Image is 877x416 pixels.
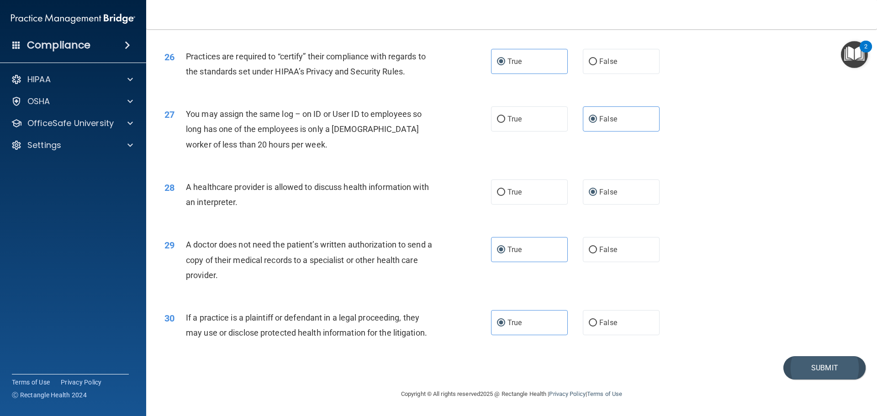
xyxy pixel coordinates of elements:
[186,182,429,207] span: A healthcare provider is allowed to discuss health information with an interpreter.
[599,188,617,196] span: False
[507,57,522,66] span: True
[507,318,522,327] span: True
[589,320,597,326] input: False
[549,390,585,397] a: Privacy Policy
[783,356,866,379] button: Submit
[11,96,133,107] a: OSHA
[841,41,868,68] button: Open Resource Center, 2 new notifications
[497,320,505,326] input: True
[497,247,505,253] input: True
[12,378,50,387] a: Terms of Use
[186,52,426,76] span: Practices are required to “certify” their compliance with regards to the standards set under HIPA...
[507,115,522,123] span: True
[507,188,522,196] span: True
[11,74,133,85] a: HIPAA
[27,118,114,129] p: OfficeSafe University
[186,313,427,337] span: If a practice is a plaintiff or defendant in a legal proceeding, they may use or disclose protect...
[589,189,597,196] input: False
[497,58,505,65] input: True
[864,47,867,58] div: 2
[599,318,617,327] span: False
[164,109,174,120] span: 27
[164,52,174,63] span: 26
[186,109,422,149] span: You may assign the same log – on ID or User ID to employees so long has one of the employees is o...
[27,39,90,52] h4: Compliance
[345,379,678,409] div: Copyright © All rights reserved 2025 @ Rectangle Health | |
[599,245,617,254] span: False
[587,390,622,397] a: Terms of Use
[27,96,50,107] p: OSHA
[589,58,597,65] input: False
[164,313,174,324] span: 30
[589,247,597,253] input: False
[497,189,505,196] input: True
[11,140,133,151] a: Settings
[186,240,432,279] span: A doctor does not need the patient’s written authorization to send a copy of their medical record...
[599,115,617,123] span: False
[497,116,505,123] input: True
[27,140,61,151] p: Settings
[589,116,597,123] input: False
[27,74,51,85] p: HIPAA
[599,57,617,66] span: False
[12,390,87,400] span: Ⓒ Rectangle Health 2024
[164,182,174,193] span: 28
[61,378,102,387] a: Privacy Policy
[11,118,133,129] a: OfficeSafe University
[11,10,135,28] img: PMB logo
[507,245,522,254] span: True
[164,240,174,251] span: 29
